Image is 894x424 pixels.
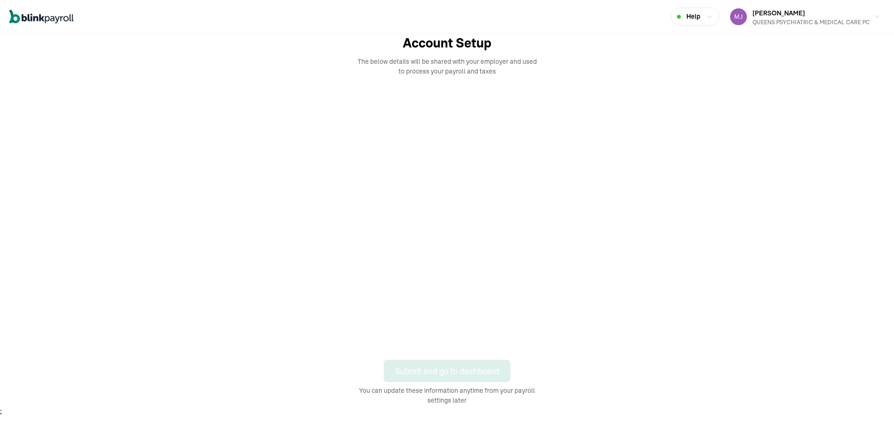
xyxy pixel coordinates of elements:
[752,9,805,17] span: [PERSON_NAME]
[726,5,885,28] button: [PERSON_NAME]QUEENS PSYCHIATRIC & MEDICAL CARE PC
[847,379,894,424] iframe: Chat Widget
[671,7,719,26] button: Help
[403,34,491,53] span: Account Setup
[9,3,74,30] nav: Global
[752,18,870,27] div: QUEENS PSYCHIATRIC & MEDICAL CARE PC
[384,360,510,382] button: Submit and go to dashboard
[686,12,700,21] span: Help
[395,365,499,377] div: Submit and go to dashboard
[354,386,540,405] span: You can update these information anytime from your payroll settings later
[354,57,540,76] span: The below details will be shared with your employer and used to process your payroll and taxes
